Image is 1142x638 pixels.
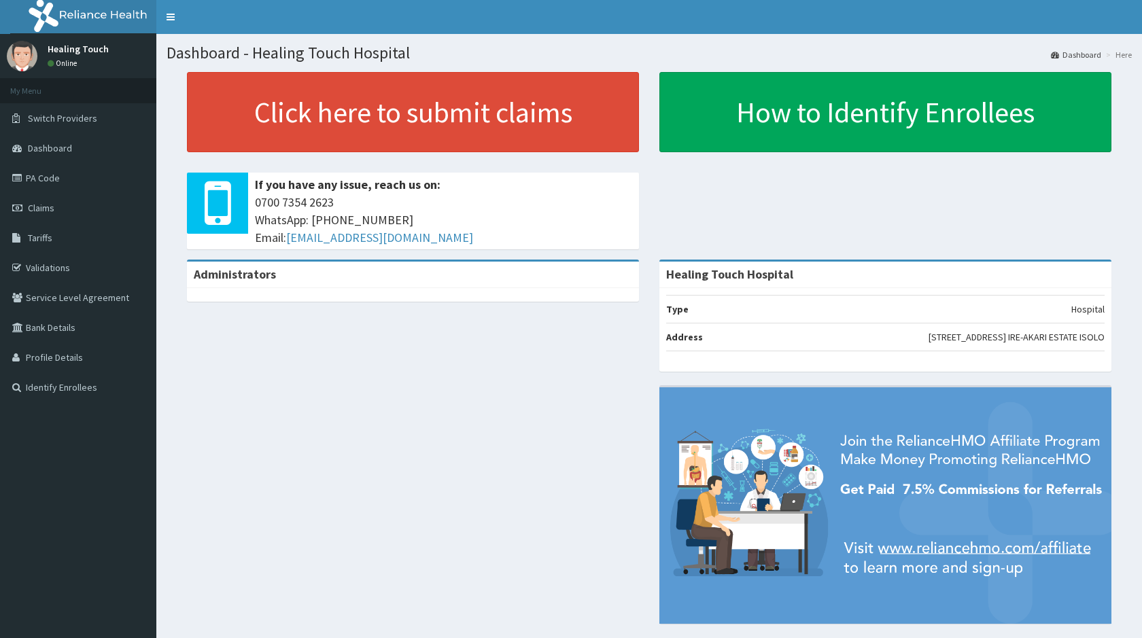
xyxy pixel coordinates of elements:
[929,330,1105,344] p: [STREET_ADDRESS] IRE-AKARI ESTATE ISOLO
[1071,302,1105,316] p: Hospital
[666,303,689,315] b: Type
[666,266,793,282] strong: Healing Touch Hospital
[659,72,1111,152] a: How to Identify Enrollees
[1103,49,1132,60] li: Here
[48,44,109,54] p: Healing Touch
[666,331,703,343] b: Address
[286,230,473,245] a: [EMAIL_ADDRESS][DOMAIN_NAME]
[28,142,72,154] span: Dashboard
[255,194,632,246] span: 0700 7354 2623 WhatsApp: [PHONE_NUMBER] Email:
[194,266,276,282] b: Administrators
[28,232,52,244] span: Tariffs
[28,112,97,124] span: Switch Providers
[659,387,1111,624] img: provider-team-banner.png
[187,72,639,152] a: Click here to submit claims
[167,44,1132,62] h1: Dashboard - Healing Touch Hospital
[1051,49,1101,60] a: Dashboard
[28,202,54,214] span: Claims
[7,41,37,71] img: User Image
[48,58,80,68] a: Online
[255,177,440,192] b: If you have any issue, reach us on:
